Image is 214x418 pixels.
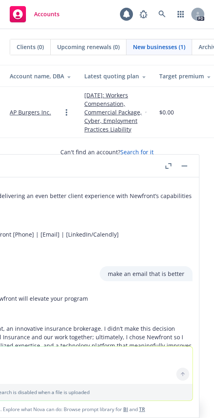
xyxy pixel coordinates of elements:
[123,406,128,413] a: BI
[57,43,120,51] span: Upcoming renewals (0)
[108,269,184,278] p: make an email that is better
[34,11,60,17] span: Accounts
[17,43,44,51] span: Clients (0)
[84,72,146,80] div: Latest quoting plan
[159,108,174,116] span: $0.00
[133,43,185,51] span: New businesses (1)
[135,6,152,22] a: Report a Bug
[154,6,170,22] a: Search
[62,108,71,117] a: Open options
[139,406,145,413] a: TR
[120,148,154,156] a: Search for it
[60,148,154,156] span: Can't find an account?
[173,6,189,22] a: Switch app
[84,91,143,134] a: [DATE]: Workers Compensation, Commercial Package, Cyber, Employment Practices Liability
[10,108,51,116] a: AP Burgers Inc.
[159,72,211,80] div: Target premium
[6,3,63,26] a: Accounts
[10,72,71,80] div: Account name, DBA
